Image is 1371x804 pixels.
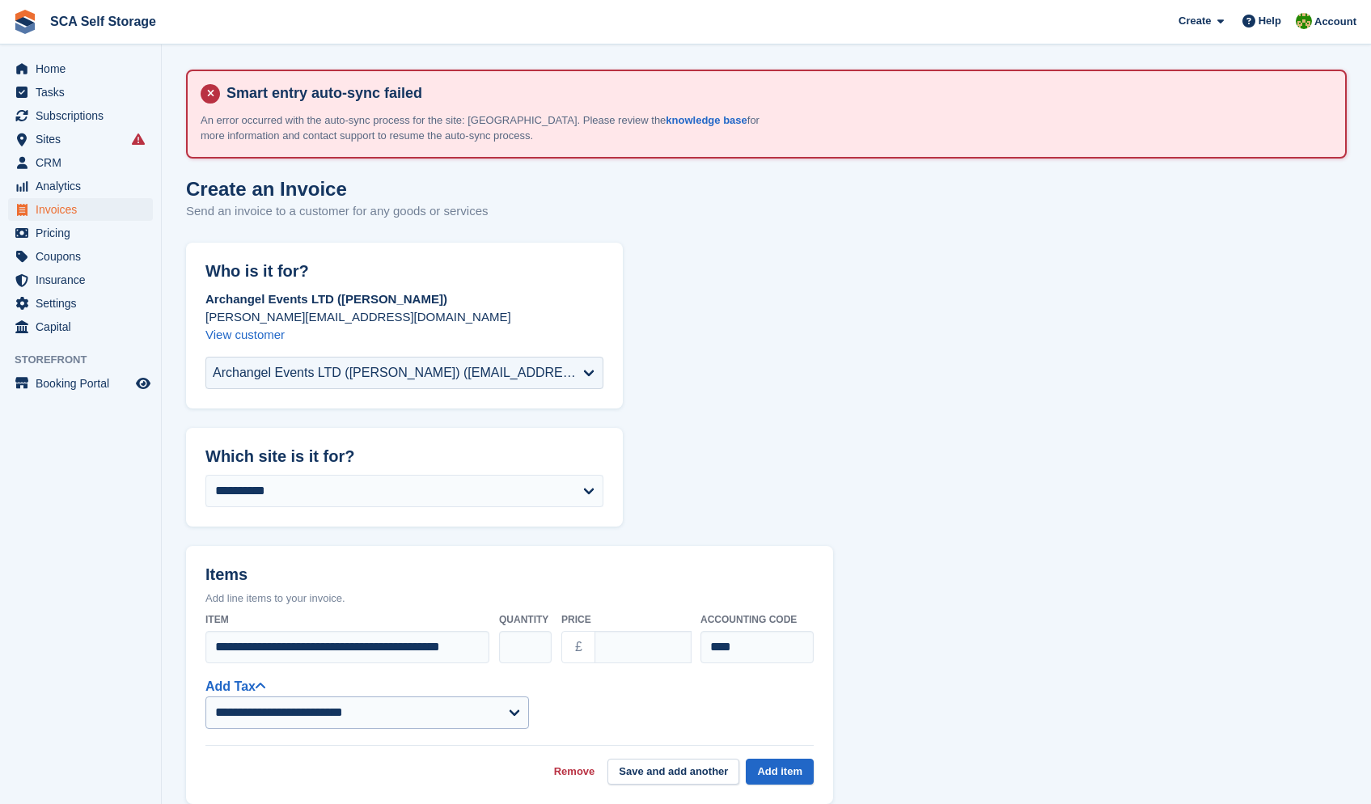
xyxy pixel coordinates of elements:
[666,114,747,126] a: knowledge base
[8,81,153,104] a: menu
[8,57,153,80] a: menu
[8,372,153,395] a: menu
[132,133,145,146] i: Smart entry sync failures have occurred
[1296,13,1312,29] img: Sam Chapman
[36,245,133,268] span: Coupons
[8,198,153,221] a: menu
[8,245,153,268] a: menu
[1178,13,1211,29] span: Create
[36,81,133,104] span: Tasks
[499,612,552,627] label: Quantity
[36,198,133,221] span: Invoices
[561,612,691,627] label: Price
[700,612,814,627] label: Accounting code
[220,84,1332,103] h4: Smart entry auto-sync failed
[8,128,153,150] a: menu
[205,565,814,587] h2: Items
[8,104,153,127] a: menu
[36,104,133,127] span: Subscriptions
[205,308,603,326] p: [PERSON_NAME][EMAIL_ADDRESS][DOMAIN_NAME]
[213,363,583,383] div: Archangel Events LTD ([PERSON_NAME]) ([EMAIL_ADDRESS][DOMAIN_NAME])
[554,764,595,780] a: Remove
[36,128,133,150] span: Sites
[205,590,814,607] p: Add line items to your invoice.
[133,374,153,393] a: Preview store
[8,222,153,244] a: menu
[36,222,133,244] span: Pricing
[205,328,285,341] a: View customer
[186,202,489,221] p: Send an invoice to a customer for any goods or services
[36,269,133,291] span: Insurance
[205,290,603,308] p: Archangel Events LTD ([PERSON_NAME])
[205,262,603,281] h2: Who is it for?
[607,759,739,785] button: Save and add another
[1259,13,1281,29] span: Help
[36,151,133,174] span: CRM
[8,175,153,197] a: menu
[8,269,153,291] a: menu
[205,679,265,693] a: Add Tax
[44,8,163,35] a: SCA Self Storage
[8,315,153,338] a: menu
[205,447,603,466] h2: Which site is it for?
[8,292,153,315] a: menu
[36,175,133,197] span: Analytics
[13,10,37,34] img: stora-icon-8386f47178a22dfd0bd8f6a31ec36ba5ce8667c1dd55bd0f319d3a0aa187defe.svg
[205,612,489,627] label: Item
[186,178,489,200] h1: Create an Invoice
[1314,14,1356,30] span: Account
[746,759,814,785] button: Add item
[8,151,153,174] a: menu
[36,315,133,338] span: Capital
[15,352,161,368] span: Storefront
[201,112,767,144] p: An error occurred with the auto-sync process for the site: [GEOGRAPHIC_DATA]. Please review the f...
[36,292,133,315] span: Settings
[36,57,133,80] span: Home
[36,372,133,395] span: Booking Portal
